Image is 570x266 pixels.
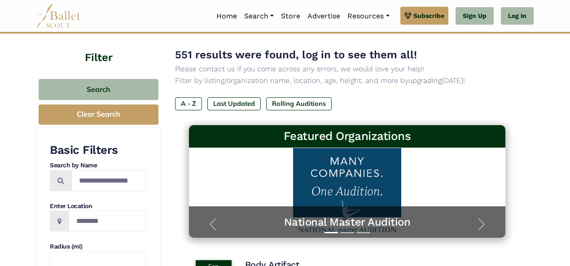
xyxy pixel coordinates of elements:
a: Resources [344,7,393,26]
h4: Enter Location [50,202,146,211]
button: Search [39,79,158,100]
a: Advertise [304,7,344,26]
a: National Master Audition [198,215,497,229]
input: Search by names... [71,170,146,191]
label: Last Updated [207,97,261,110]
a: Home [213,7,241,26]
p: Please contact us if you come across any errors, we would love your help! [175,63,519,75]
a: Search [241,7,277,26]
img: gem.svg [404,11,412,21]
input: Location [69,210,146,231]
p: Filter by listing/organization name, location, age, height, and more by [DATE]! [175,75,519,87]
a: upgrading [408,76,442,85]
a: Store [277,7,304,26]
button: Slide 1 [324,227,338,238]
span: Subscribe [413,11,444,21]
button: Slide 3 [357,227,370,238]
h4: Filter [36,32,161,65]
a: Subscribe [400,7,448,25]
label: A - Z [175,97,202,110]
label: Rolling Auditions [266,97,332,110]
span: 551 results were found, log in to see them all! [175,48,417,61]
a: Sign Up [456,7,494,25]
h4: Radius (mi) [50,242,146,251]
h3: Basic Filters [50,143,146,158]
button: Slide 2 [341,227,354,238]
h4: Search by Name [50,161,146,170]
h3: Featured Organizations [196,129,499,144]
button: Clear Search [39,105,158,125]
a: Log In [501,7,534,25]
